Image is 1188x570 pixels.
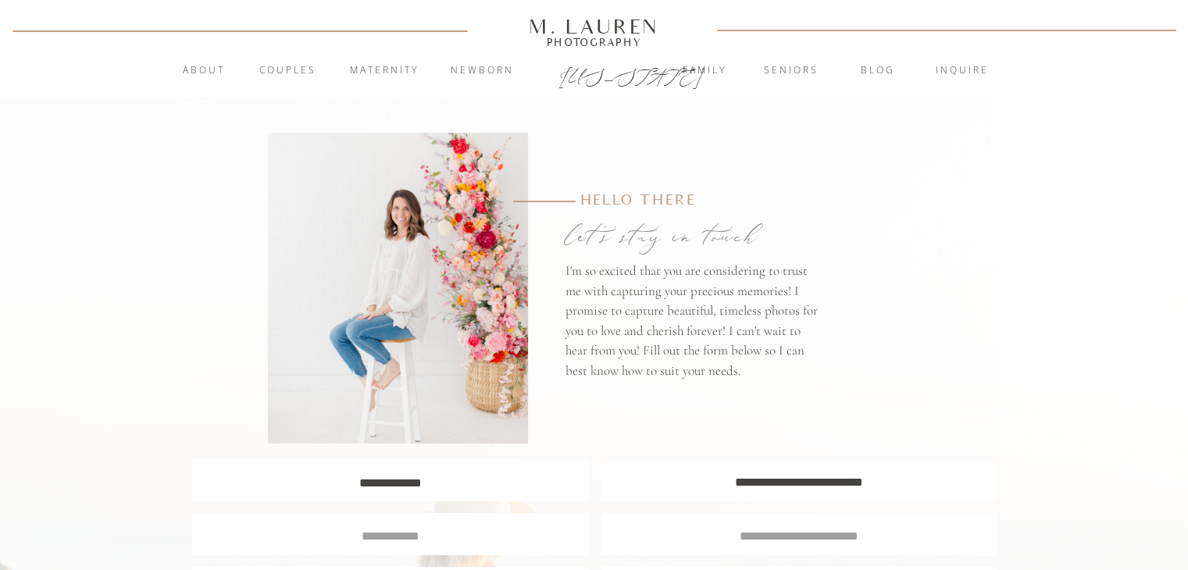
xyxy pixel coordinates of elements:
[559,64,630,83] a: [US_STATE]
[836,63,920,79] a: blog
[920,63,1004,79] a: inquire
[174,63,234,79] a: About
[246,63,330,79] a: Couples
[565,215,822,257] p: let's stay in touch
[441,63,525,79] a: Newborn
[662,63,747,79] a: Family
[565,261,822,394] p: I'm so excited that you are considering to trust me with capturing your precious memories! I prom...
[749,63,833,79] a: Seniors
[483,18,706,35] a: M. Lauren
[580,190,782,215] p: Hello there
[342,63,426,79] a: Maternity
[523,38,666,46] a: Photography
